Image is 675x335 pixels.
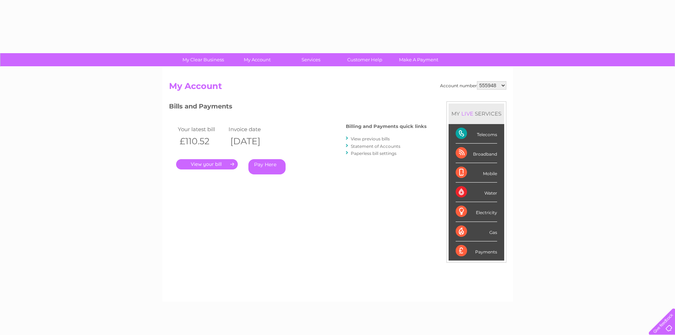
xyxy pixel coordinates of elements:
div: Mobile [456,163,497,183]
a: Customer Help [336,53,394,66]
div: Gas [456,222,497,241]
div: Payments [456,241,497,261]
a: Pay Here [248,159,286,174]
a: Services [282,53,340,66]
a: My Clear Business [174,53,232,66]
div: Account number [440,81,506,90]
th: £110.52 [176,134,227,149]
a: View previous bills [351,136,390,141]
div: Electricity [456,202,497,222]
div: MY SERVICES [449,104,504,124]
a: Paperless bill settings [351,151,396,156]
h2: My Account [169,81,506,95]
td: Invoice date [227,124,278,134]
th: [DATE] [227,134,278,149]
div: Broadband [456,144,497,163]
a: Statement of Accounts [351,144,400,149]
div: LIVE [460,110,475,117]
a: . [176,159,238,169]
a: My Account [228,53,286,66]
a: Make A Payment [389,53,448,66]
td: Your latest bill [176,124,227,134]
h3: Bills and Payments [169,101,427,114]
div: Water [456,183,497,202]
h4: Billing and Payments quick links [346,124,427,129]
div: Telecoms [456,124,497,144]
